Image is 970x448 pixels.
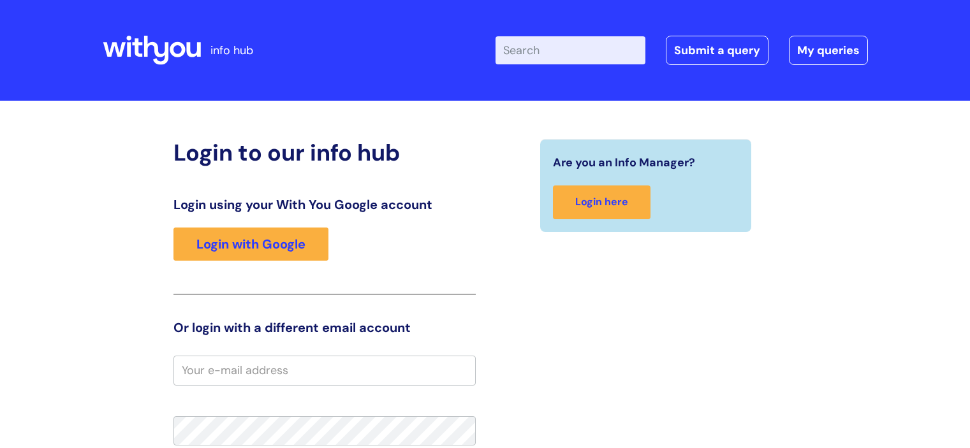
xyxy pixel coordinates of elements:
[210,40,253,61] p: info hub
[173,139,476,166] h2: Login to our info hub
[789,36,868,65] a: My queries
[173,320,476,335] h3: Or login with a different email account
[173,228,328,261] a: Login with Google
[173,356,476,385] input: Your e-mail address
[666,36,768,65] a: Submit a query
[496,36,645,64] input: Search
[553,185,650,219] a: Login here
[173,197,476,212] h3: Login using your With You Google account
[553,152,695,173] span: Are you an Info Manager?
